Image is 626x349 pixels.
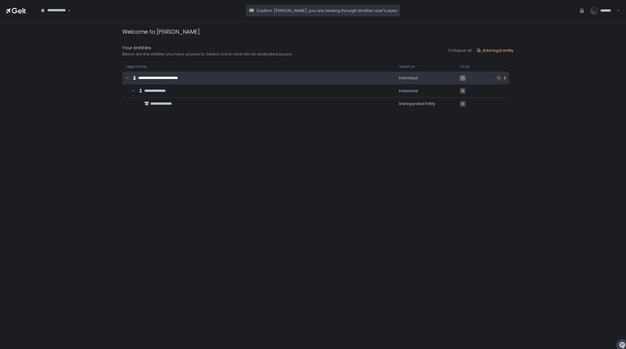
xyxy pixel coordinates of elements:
div: Below are the entities you have access to. Select one to dive into its dedicated space. [122,51,293,57]
div: Individual [399,88,453,94]
div: Your entities [122,44,293,51]
div: Welcome to [PERSON_NAME] [122,28,200,36]
input: Search for option [41,13,67,19]
button: Collapse all [448,48,472,53]
span: Caution: [PERSON_NAME], you are viewing through another user's eyes [256,8,397,13]
button: Add legal entity [477,48,514,53]
span: Legal name [126,64,146,69]
span: 1 [460,75,466,81]
div: Disregarded Entity [399,101,453,107]
span: To do [460,64,469,69]
div: Search for option [37,4,71,17]
span: 0 [460,101,466,107]
div: Individual [399,75,453,81]
span: Taxed as [399,64,415,69]
span: 0 [460,88,466,94]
